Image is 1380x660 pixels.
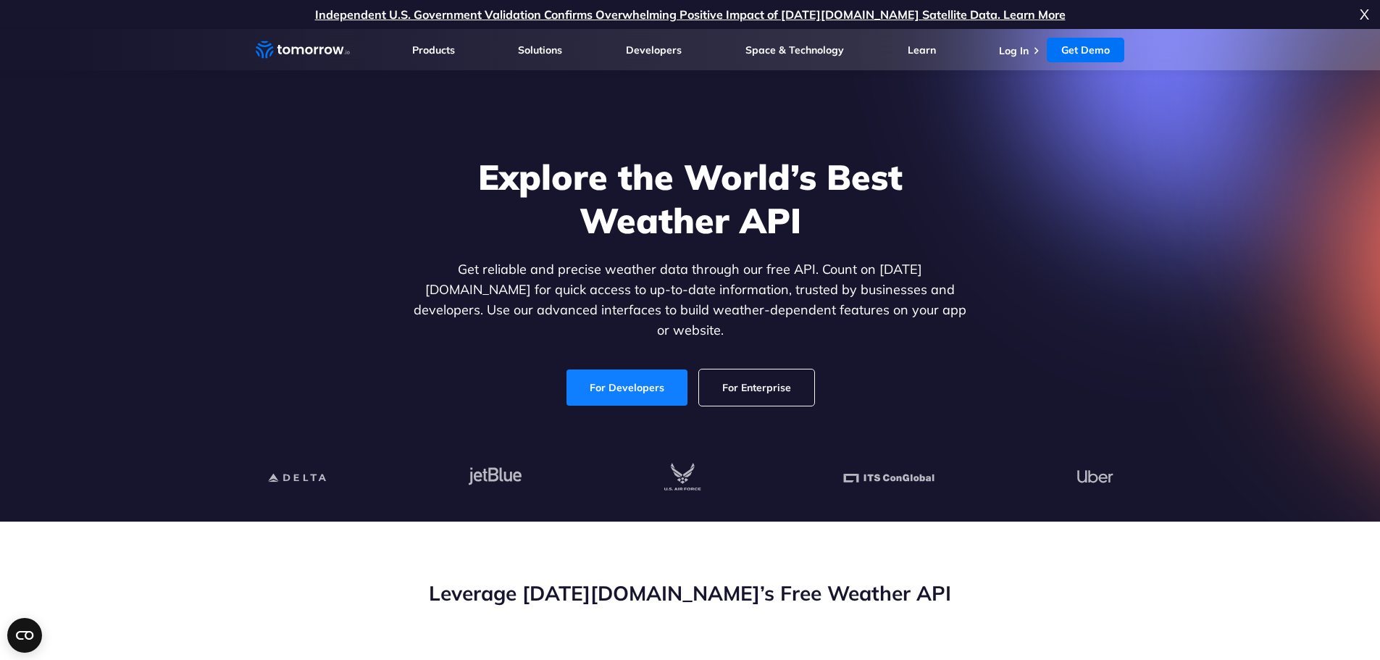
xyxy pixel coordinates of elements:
a: Learn [908,43,936,57]
a: For Developers [566,369,687,406]
p: Get reliable and precise weather data through our free API. Count on [DATE][DOMAIN_NAME] for quic... [411,259,970,341]
a: Get Demo [1047,38,1124,62]
a: Home link [256,39,350,61]
a: Independent U.S. Government Validation Confirms Overwhelming Positive Impact of [DATE][DOMAIN_NAM... [315,7,1066,22]
a: Solutions [518,43,562,57]
a: Log In [999,44,1029,57]
a: For Enterprise [699,369,814,406]
h1: Explore the World’s Best Weather API [411,155,970,242]
a: Products [412,43,455,57]
button: Open CMP widget [7,618,42,653]
h2: Leverage [DATE][DOMAIN_NAME]’s Free Weather API [256,580,1125,607]
a: Space & Technology [745,43,844,57]
a: Developers [626,43,682,57]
